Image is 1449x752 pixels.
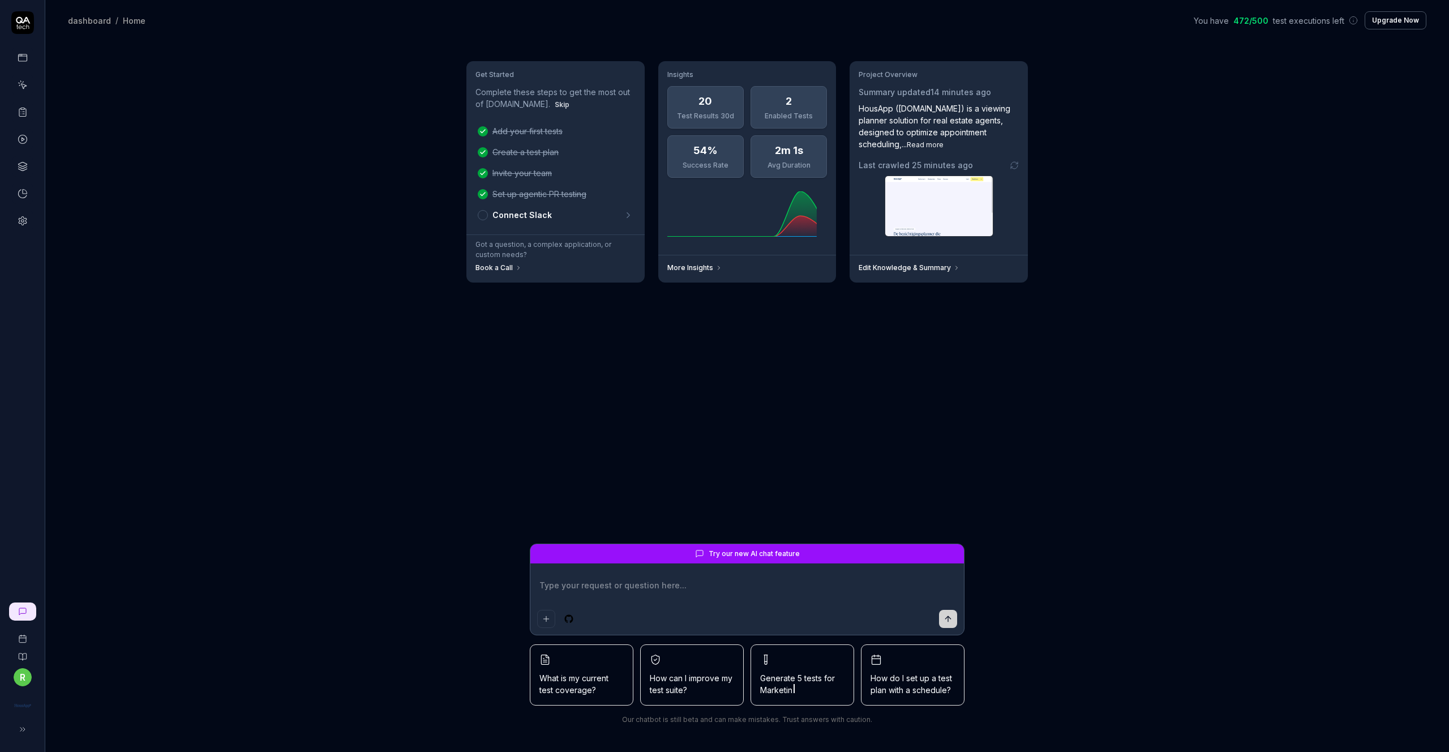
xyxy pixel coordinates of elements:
div: Enabled Tests [758,111,820,121]
div: Home [123,15,145,26]
p: Connect Slack [492,209,552,221]
img: HousApp Logo [12,695,33,716]
time: 25 minutes ago [912,160,973,170]
h3: Get Started [475,70,636,79]
a: New conversation [9,603,36,621]
p: Complete these steps to get the most out of [DOMAIN_NAME]. [475,86,636,112]
span: Try our new AI chat feature [709,549,800,559]
button: Upgrade Now [1365,11,1426,29]
h3: Project Overview [859,70,1019,79]
span: What is my current test coverage? [539,672,624,696]
span: Last crawled [859,159,973,171]
div: / [115,15,118,26]
a: Go to crawling settings [1010,161,1019,170]
button: Read more [907,140,944,150]
button: HousApp Logo [5,686,40,718]
span: 472 / 500 [1233,15,1268,27]
span: Summary updated [859,87,931,97]
div: 54% [693,143,718,158]
div: 2 [786,93,792,109]
img: Screenshot [885,176,993,236]
button: Add attachment [537,610,555,628]
a: More Insights [667,263,722,272]
span: How can I improve my test suite? [650,672,734,696]
button: Generate 5 tests forMarketin [751,644,854,706]
span: test executions left [1273,15,1344,27]
div: dashboard [68,15,111,26]
div: Success Rate [675,160,736,170]
button: How do I set up a test plan with a schedule? [861,644,964,706]
div: 2m 1s [775,143,803,158]
div: Our chatbot is still beta and can make mistakes. Trust answers with caution. [530,715,964,725]
a: Book a call with us [5,625,40,643]
div: 20 [698,93,712,109]
span: Marketin [760,685,792,695]
time: 14 minutes ago [931,87,991,97]
button: r [14,668,32,686]
a: Connect Slack [473,204,638,225]
a: Edit Knowledge & Summary [859,263,960,272]
button: How can I improve my test suite? [640,644,744,706]
div: Test Results 30d [675,111,736,121]
button: What is my current test coverage? [530,644,633,706]
div: Avg Duration [758,160,820,170]
h3: Insights [667,70,828,79]
a: Documentation [5,643,40,661]
button: Skip [552,98,572,112]
span: You have [1194,15,1229,27]
span: How do I set up a test plan with a schedule? [871,672,955,696]
p: Got a question, a complex application, or custom needs? [475,240,636,260]
span: Generate 5 tests for [760,672,844,696]
span: HousApp ([DOMAIN_NAME]) is a viewing planner solution for real estate agents, designed to optimiz... [859,104,1010,149]
a: Book a Call [475,263,522,272]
